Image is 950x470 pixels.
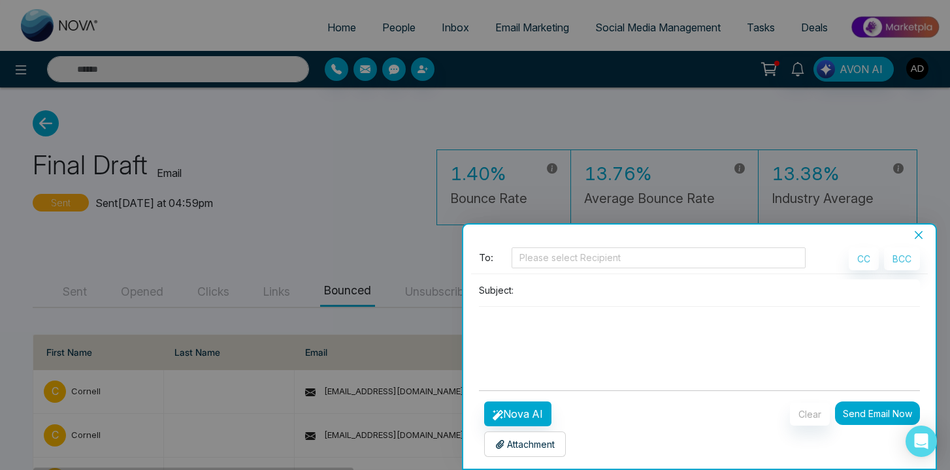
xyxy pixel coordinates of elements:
button: Send Email Now [835,401,920,425]
button: CC [849,247,879,270]
div: Open Intercom Messenger [906,426,937,457]
p: Subject: [479,283,514,297]
span: close [913,230,924,240]
button: Close [909,229,928,241]
button: Nova AI [484,401,551,426]
button: Clear [790,403,830,426]
button: BCC [884,247,920,270]
span: To: [479,251,493,266]
p: Attachment [495,437,555,451]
